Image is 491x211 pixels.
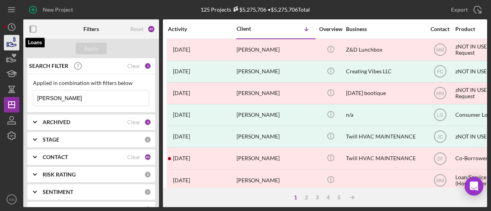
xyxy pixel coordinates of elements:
[83,26,99,32] b: Filters
[173,155,190,161] time: 2023-05-15 13:06
[127,119,140,125] div: Clear
[173,90,190,96] time: 2023-05-23 08:33
[23,2,81,17] button: New Project
[144,171,151,178] div: 0
[346,40,424,60] div: Z&D Lunchbox
[346,105,424,125] div: n/a
[323,194,334,201] div: 4
[237,83,314,104] div: [PERSON_NAME]
[173,133,190,140] time: 2023-11-30 16:36
[301,194,312,201] div: 2
[173,68,190,74] time: 2022-05-31 19:34
[84,43,99,54] div: Apply
[437,69,443,74] text: FC
[201,6,310,13] div: 125 Projects • $5,275,706 Total
[76,43,107,54] button: Apply
[451,2,468,17] div: Export
[437,112,443,118] text: LG
[237,26,275,32] div: Client
[130,26,143,32] div: Reset
[144,136,151,143] div: 0
[237,61,314,82] div: [PERSON_NAME]
[173,112,190,118] time: 2025-02-12 16:42
[43,189,73,195] b: SENTIMENT
[436,91,444,96] text: MM
[334,194,344,201] div: 5
[237,148,314,169] div: [PERSON_NAME]
[290,194,301,201] div: 1
[43,154,68,160] b: CONTACT
[437,134,443,140] text: JC
[465,177,483,195] div: Open Intercom Messenger
[346,61,424,82] div: Creating Vibes LLC
[237,170,314,190] div: [PERSON_NAME]
[43,137,59,143] b: STAGE
[147,25,155,33] div: 49
[29,63,68,69] b: SEARCH FILTER
[33,80,149,86] div: Applied in combination with filters below
[168,26,236,32] div: Activity
[346,126,424,147] div: Twill HVAC MAINTENANCE
[346,26,424,32] div: Business
[436,47,444,53] text: MM
[443,2,487,17] button: Export
[4,192,19,207] button: SO
[43,2,73,17] div: New Project
[173,177,190,183] time: 2023-11-13 21:40
[436,178,444,183] text: MM
[127,63,140,69] div: Clear
[144,154,151,161] div: 46
[425,26,455,32] div: Contact
[144,119,151,126] div: 2
[173,47,190,53] time: 2023-02-09 18:46
[9,197,14,202] text: SO
[237,126,314,147] div: [PERSON_NAME]
[43,171,76,178] b: RISK RATING
[437,156,443,161] text: SF
[312,194,323,201] div: 3
[127,154,140,160] div: Clear
[144,189,151,195] div: 0
[346,83,424,104] div: [DATE] bootique
[231,6,266,13] div: $5,275,706
[316,26,345,32] div: Overview
[237,40,314,60] div: [PERSON_NAME]
[43,119,70,125] b: ARCHIVED
[144,62,151,69] div: 1
[237,105,314,125] div: [PERSON_NAME]
[346,148,424,169] div: Twill HVAC MAINTENANCE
